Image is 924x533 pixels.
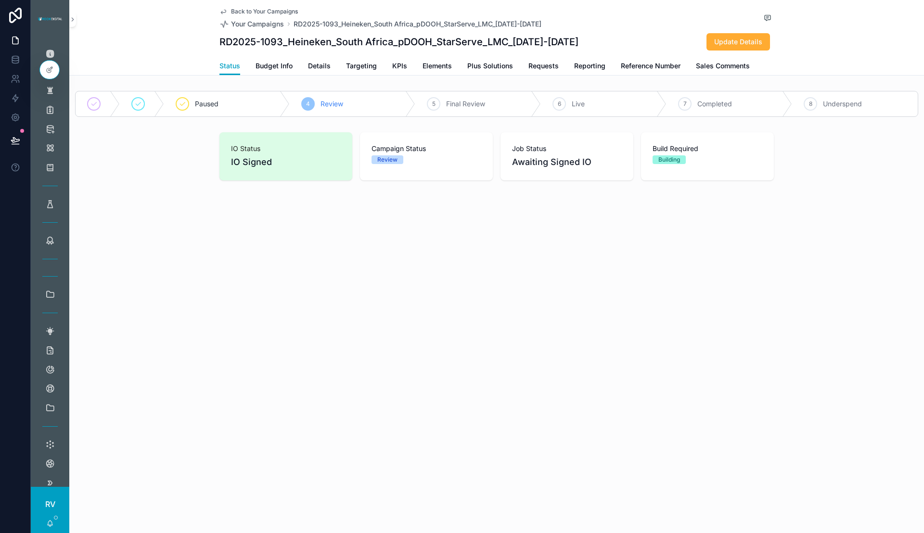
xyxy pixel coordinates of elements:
span: Elements [423,61,452,71]
h1: RD2025-1093_Heineken_South Africa_pDOOH_StarServe_LMC_[DATE]-[DATE] [219,35,578,49]
a: Targeting [346,57,377,76]
span: Budget Info [256,61,293,71]
span: Requests [528,61,559,71]
span: KPIs [392,61,407,71]
span: 8 [809,100,812,108]
a: Requests [528,57,559,76]
div: Building [658,155,680,164]
span: Reference Number [621,61,680,71]
a: Details [308,57,331,76]
span: Plus Solutions [467,61,513,71]
a: Your Campaigns [219,19,284,29]
a: Reference Number [621,57,680,76]
div: Review [377,155,398,164]
span: Live [572,99,585,109]
span: 7 [683,100,687,108]
span: Paused [195,99,218,109]
span: 5 [432,100,436,108]
a: KPIs [392,57,407,76]
span: Campaign Status [372,144,481,153]
a: Back to Your Campaigns [219,8,298,15]
span: Your Campaigns [231,19,284,29]
span: Underspend [823,99,862,109]
a: Elements [423,57,452,76]
span: Details [308,61,331,71]
span: Final Review [446,99,485,109]
span: RV [45,498,55,510]
button: Update Details [706,33,770,51]
div: scrollable content [31,38,69,487]
span: Update Details [714,37,762,47]
span: 4 [306,100,310,108]
a: Sales Comments [696,57,750,76]
span: Build Required [653,144,762,153]
a: Reporting [574,57,605,76]
span: Sales Comments [696,61,750,71]
span: Targeting [346,61,377,71]
span: IO Status [231,144,341,153]
span: Completed [697,99,732,109]
a: RD2025-1093_Heineken_South Africa_pDOOH_StarServe_LMC_[DATE]-[DATE] [294,19,541,29]
a: Budget Info [256,57,293,76]
span: Back to Your Campaigns [231,8,298,15]
span: IO Signed [231,155,341,169]
span: Reporting [574,61,605,71]
span: Awaiting Signed IO [512,155,622,169]
a: Plus Solutions [467,57,513,76]
span: Review [321,99,343,109]
img: App logo [37,15,64,23]
span: 6 [558,100,561,108]
a: Status [219,57,240,76]
span: Job Status [512,144,622,153]
span: Status [219,61,240,71]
